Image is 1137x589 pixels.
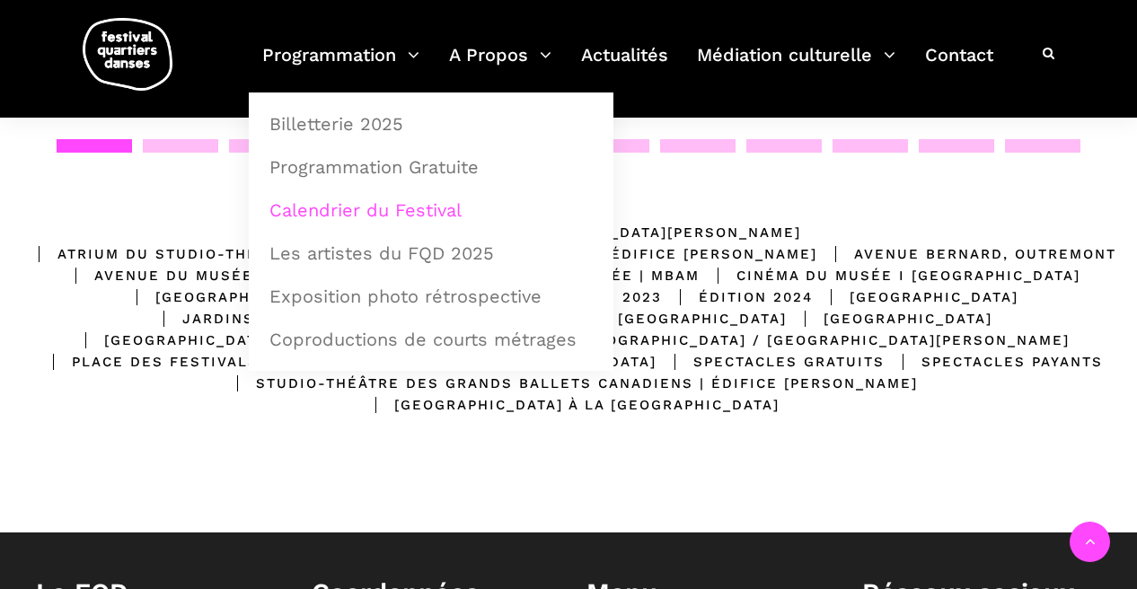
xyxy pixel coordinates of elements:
[657,351,885,373] div: Spectacles gratuits
[259,189,604,231] a: Calendrier du Festival
[83,18,172,91] img: logo-fqd-med
[813,286,1018,308] div: [GEOGRAPHIC_DATA]
[449,40,551,92] a: A Propos
[357,394,780,416] div: [GEOGRAPHIC_DATA] à la [GEOGRAPHIC_DATA]
[259,103,604,145] a: Billetterie 2025
[259,146,604,188] a: Programmation Gratuite
[259,319,604,360] a: Coproductions de courts métrages
[119,286,511,308] div: [GEOGRAPHIC_DATA] | [GEOGRAPHIC_DATA]
[259,276,604,317] a: Exposition photo rétrospective
[817,243,1116,265] div: Avenue Bernard, Outremont
[67,330,373,351] div: [GEOGRAPHIC_DATA]-à-Gravier
[541,330,1070,351] div: [GEOGRAPHIC_DATA] / [GEOGRAPHIC_DATA][PERSON_NAME]
[21,243,817,265] div: Atrium du Studio-Théâtre des Grands Ballets Canadiens | Édifice [PERSON_NAME]
[662,286,813,308] div: Édition 2024
[57,265,440,286] div: Avenue du Musée | [GEOGRAPHIC_DATA]
[700,265,1080,286] div: Cinéma du Musée I [GEOGRAPHIC_DATA]
[925,40,993,92] a: Contact
[145,308,394,330] div: Jardins [PERSON_NAME]
[787,308,992,330] div: [GEOGRAPHIC_DATA]
[581,40,668,92] a: Actualités
[697,40,895,92] a: Médiation culturelle
[219,373,918,394] div: Studio-Théâtre des Grands Ballets Canadiens | Édifice [PERSON_NAME]
[885,351,1103,373] div: Spectacles Payants
[259,233,604,274] a: Les artistes du FQD 2025
[262,40,419,92] a: Programmation
[35,351,259,373] div: Place des Festivals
